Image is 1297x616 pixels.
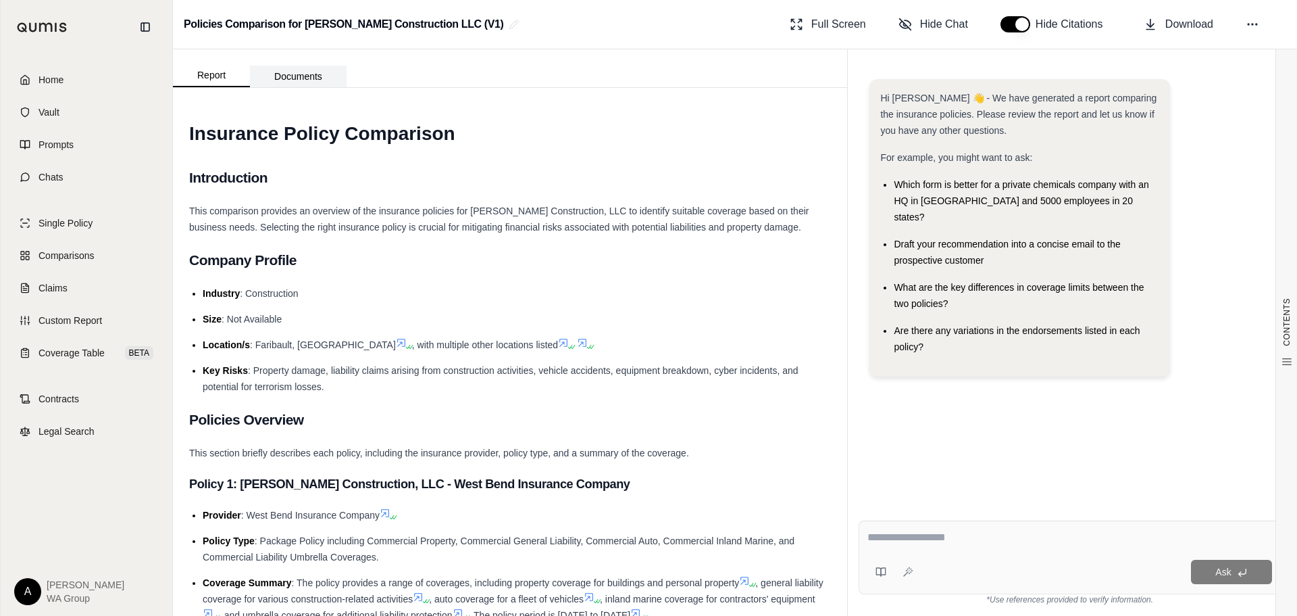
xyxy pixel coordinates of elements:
[203,314,222,325] span: Size
[189,115,831,153] h1: Insurance Policy Comparison
[894,179,1148,222] span: Which form is better for a private chemicals company with an HQ in [GEOGRAPHIC_DATA] and 5000 emp...
[9,208,164,238] a: Single Policy
[9,241,164,270] a: Comparisons
[9,417,164,446] a: Legal Search
[189,448,689,458] span: This section briefly describes each policy, including the insurance provider, policy type, and a ...
[47,592,124,605] span: WA Group
[203,339,250,350] span: Location/s
[173,64,250,87] button: Report
[203,536,794,563] span: : Package Policy including Commercial Property, Commercial General Liability, Commercial Auto, Co...
[39,73,63,87] span: Home
[203,536,255,546] span: Policy Type
[39,392,79,406] span: Contracts
[240,288,298,299] span: : Construction
[39,281,68,295] span: Claims
[203,288,240,299] span: Industry
[894,282,1144,309] span: What are the key differences in coverage limits between the two policies?
[920,16,968,32] span: Hide Chat
[189,164,831,192] h2: Introduction
[292,577,740,588] span: : The policy provides a range of coverages, including property coverage for buildings and persona...
[222,314,282,325] span: : Not Available
[250,339,396,350] span: : Faribault, [GEOGRAPHIC_DATA]
[893,11,973,38] button: Hide Chat
[203,365,798,392] span: : Property damage, liability claims arising from construction activities, vehicle accidents, equi...
[600,594,815,605] span: , inland marine coverage for contractors' equipment
[39,346,105,360] span: Coverage Table
[784,11,871,38] button: Full Screen
[811,16,866,32] span: Full Screen
[859,594,1281,605] div: *Use references provided to verify information.
[894,239,1120,266] span: Draft your recommendation into a concise email to the prospective customer
[1036,16,1111,32] span: Hide Citations
[39,216,93,230] span: Single Policy
[14,578,41,605] div: A
[47,578,124,592] span: [PERSON_NAME]
[203,365,248,376] span: Key Risks
[9,97,164,127] a: Vault
[1165,16,1213,32] span: Download
[39,249,94,262] span: Comparisons
[39,105,59,119] span: Vault
[9,273,164,303] a: Claims
[429,594,584,605] span: , auto coverage for a fleet of vehicles
[189,246,831,275] h2: Company Profile
[241,510,380,521] span: : West Bend Insurance Company
[1138,11,1219,38] button: Download
[9,338,164,368] a: Coverage TableBETA
[184,12,503,37] h2: Policies Comparison for [PERSON_NAME] Construction LLC (V1)
[189,206,809,233] span: This comparison provides an overview of the insurance policies for [PERSON_NAME] Construction, LL...
[39,314,102,327] span: Custom Report
[189,472,831,496] h3: Policy 1: [PERSON_NAME] Construction, LLC - West Bend Insurance Company
[9,130,164,160] a: Prompts
[203,510,241,521] span: Provider
[9,162,164,192] a: Chats
[1215,567,1231,577] span: Ask
[9,306,164,335] a: Custom Report
[17,22,68,32] img: Qumis Logo
[894,325,1140,352] span: Are there any variations in the endorsements listed in each policy?
[134,16,156,38] button: Collapse sidebar
[9,384,164,414] a: Contracts
[880,152,1032,163] span: For example, you might want to ask:
[9,65,164,95] a: Home
[880,93,1156,136] span: Hi [PERSON_NAME] 👋 - We have generated a report comparing the insurance policies. Please review t...
[39,138,74,151] span: Prompts
[203,577,292,588] span: Coverage Summary
[125,346,153,360] span: BETA
[1281,298,1292,346] span: CONTENTS
[189,406,831,434] h2: Policies Overview
[39,425,95,438] span: Legal Search
[412,339,558,350] span: , with multiple other locations listed
[39,170,63,184] span: Chats
[1191,560,1272,584] button: Ask
[250,66,347,87] button: Documents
